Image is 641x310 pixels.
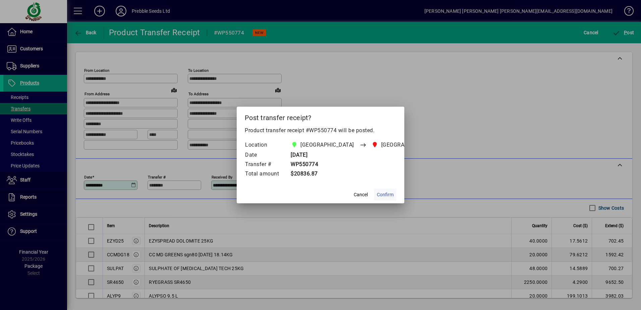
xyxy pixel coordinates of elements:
span: CHRISTCHURCH [289,140,357,150]
td: Transfer # [245,160,286,169]
span: Cancel [354,191,368,198]
td: WP550774 [286,160,447,169]
span: [GEOGRAPHIC_DATA] [300,141,354,149]
span: Confirm [377,191,394,198]
button: Confirm [374,189,396,201]
button: Cancel [350,189,371,201]
span: PALMERSTON NORTH [370,140,438,150]
td: Location [245,140,286,151]
td: $20836.87 [286,169,447,179]
td: Total amount [245,169,286,179]
p: Product transfer receipt #WP550774 will be posted. [245,126,396,135]
td: Date [245,151,286,160]
td: [DATE] [286,151,447,160]
h2: Post transfer receipt? [237,107,404,126]
span: [GEOGRAPHIC_DATA] [381,141,435,149]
